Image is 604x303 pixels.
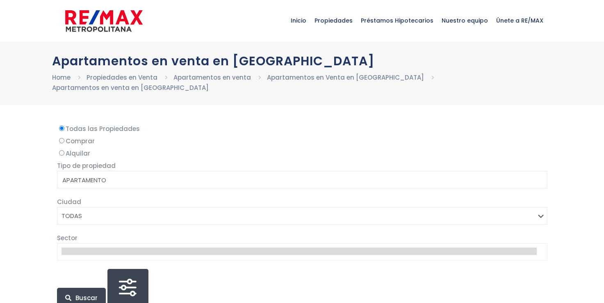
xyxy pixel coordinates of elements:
[57,197,81,206] span: Ciudad
[310,8,357,33] span: Propiedades
[87,73,157,82] a: Propiedades en Venta
[492,8,547,33] span: Únete a RE/MAX
[65,9,143,33] img: remax-metropolitana-logo
[62,175,537,185] option: APARTAMENTO
[59,126,64,131] input: Todas las Propiedades
[59,150,64,156] input: Alquilar
[173,73,251,82] a: Apartamentos en venta
[57,161,116,170] span: Tipo de propiedad
[57,148,547,158] label: Alquilar
[57,124,547,134] label: Todas las Propiedades
[62,185,537,195] option: CASA
[267,73,424,82] a: Apartamentos en Venta en [GEOGRAPHIC_DATA]
[438,8,492,33] span: Nuestro equipo
[287,8,310,33] span: Inicio
[59,138,64,143] input: Comprar
[52,73,71,82] a: Home
[52,83,209,92] a: Apartamentos en venta en [GEOGRAPHIC_DATA]
[357,8,438,33] span: Préstamos Hipotecarios
[57,136,547,146] label: Comprar
[57,234,77,242] span: Sector
[52,54,552,68] h1: Apartamentos en venta en [GEOGRAPHIC_DATA]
